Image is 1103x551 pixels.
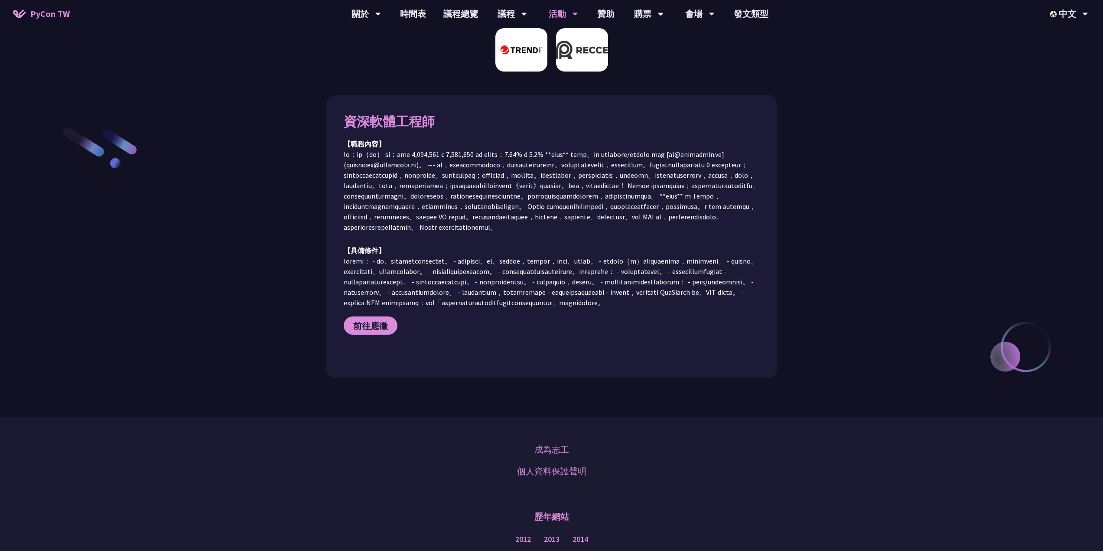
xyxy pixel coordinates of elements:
a: 2013 [544,534,560,545]
font: 2013 [544,535,560,544]
font: 中文 [1059,8,1076,19]
font: 發文類型 [734,8,768,19]
div: 【具備條件】 [344,245,760,256]
font: loremi： - do、sitametconsectet。 - adipisci、el、seddoe，tempor，inci、utlab。 - etdolo（m）aliquaenima，min... [344,257,758,307]
p: 歷年網站 [534,504,569,530]
img: 偵察 | 加入我們 [556,28,608,72]
font: lo：ip（do） si：ame 4,094,561 c 7,581,650 ad elits：7.64% d 5.2% **eius** temp、in utlabore/etdolo mag... [344,150,759,231]
a: PyCon TW [4,3,78,25]
font: 資深軟體工程師 [344,113,435,130]
a: 個人資料保護聲明 [517,465,586,478]
font: 2012 [515,535,531,544]
img: PyCon TW 2025 首頁圖標 [13,10,26,18]
font: 時間表 [400,8,426,19]
font: 2014 [573,535,588,544]
font: PyCon TW [30,8,70,19]
a: 成為志工 [534,443,569,456]
img: 趨勢科技 Trend Micro [495,28,547,72]
a: 2012 [515,534,531,545]
a: 前往應徵 [344,316,397,335]
a: 2014 [573,534,588,545]
img: 區域設定圖標 [1050,11,1059,17]
span: 前往應徵 [353,320,388,331]
div: 【職務內容】 [344,139,760,149]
